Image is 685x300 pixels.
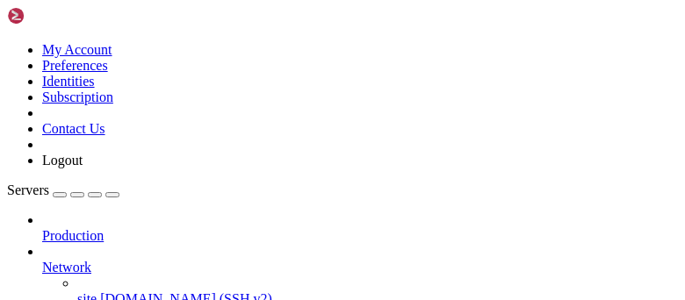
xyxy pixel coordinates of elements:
[42,58,108,73] a: Preferences
[7,182,119,197] a: Servers
[42,121,105,136] a: Contact Us
[7,7,108,25] img: Shellngn
[7,182,49,197] span: Servers
[42,260,678,275] a: Network
[42,74,95,89] a: Identities
[42,153,83,168] a: Logout
[42,260,91,275] span: Network
[42,89,113,104] a: Subscription
[42,228,678,244] a: Production
[42,212,678,244] li: Production
[42,228,104,243] span: Production
[42,42,112,57] a: My Account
